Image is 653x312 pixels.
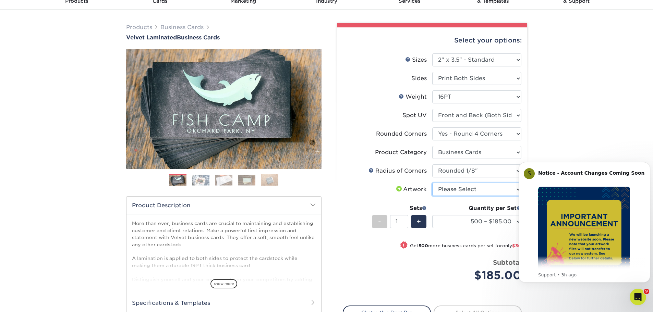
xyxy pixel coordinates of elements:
[410,243,521,250] small: Get more business cards per set for
[343,27,522,53] div: Select your options:
[493,259,521,266] strong: Subtotal
[238,175,255,185] img: Business Cards 04
[402,111,427,120] div: Spot UV
[215,175,232,185] img: Business Cards 03
[516,152,653,294] iframe: Intercom notifications message
[502,243,521,248] span: only
[368,167,427,175] div: Radius of Corners
[126,34,322,41] a: Velvet LaminatedBusiness Cards
[126,11,322,207] img: Velvet Laminated 01
[416,216,421,227] span: +
[395,185,427,194] div: Artwork
[126,197,321,214] h2: Product Description
[126,24,152,30] a: Products
[169,172,186,189] img: Business Cards 01
[403,242,404,249] span: !
[2,291,58,310] iframe: Google Customer Reviews
[210,279,237,288] span: show more
[630,289,646,305] iframe: Intercom live chat
[126,34,177,41] span: Velvet Laminated
[644,289,649,294] span: 9
[419,243,428,248] strong: 500
[376,130,427,138] div: Rounded Corners
[160,24,204,30] a: Business Cards
[411,74,427,83] div: Sides
[378,216,381,227] span: -
[512,243,521,248] span: $30
[405,56,427,64] div: Sizes
[399,93,427,101] div: Weight
[375,148,427,157] div: Product Category
[372,204,427,212] div: Sets
[192,175,209,185] img: Business Cards 02
[126,34,322,41] h1: Business Cards
[261,174,278,186] img: Business Cards 05
[126,294,321,312] h2: Specifications & Templates
[432,204,521,212] div: Quantity per Set
[437,267,521,284] div: $185.00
